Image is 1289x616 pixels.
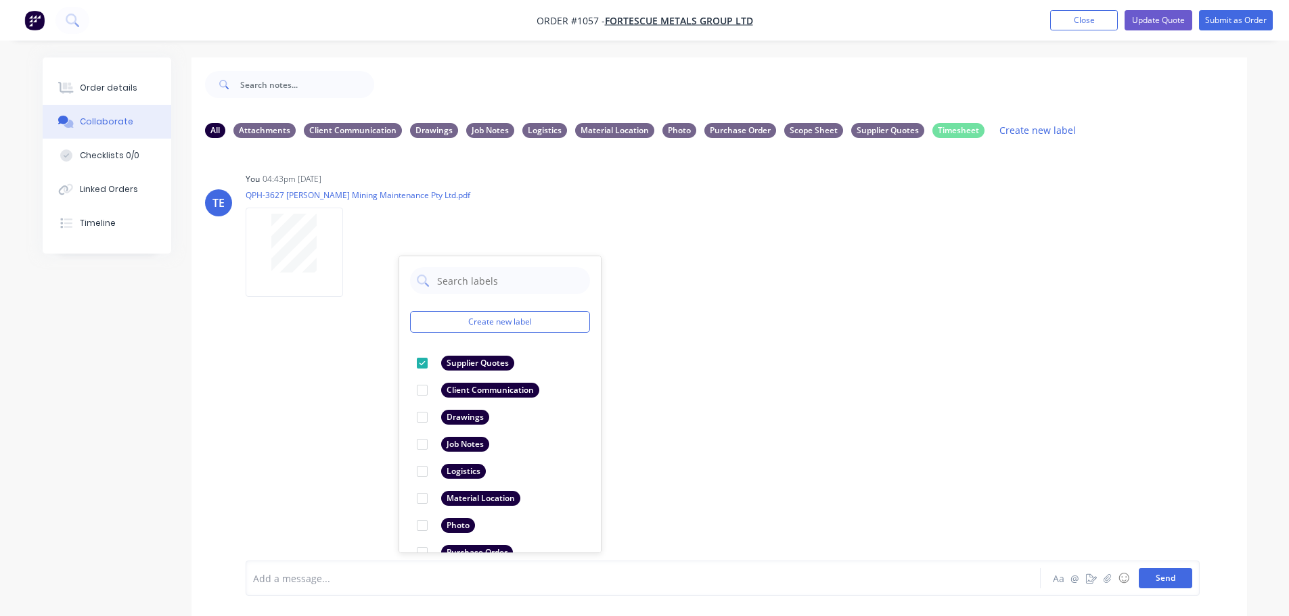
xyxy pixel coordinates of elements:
[80,116,133,128] div: Collaborate
[466,123,514,138] div: Job Notes
[1116,570,1132,586] button: ☺
[441,518,475,533] div: Photo
[43,172,171,206] button: Linked Orders
[784,123,843,138] div: Scope Sheet
[1067,570,1083,586] button: @
[212,195,225,211] div: TE
[851,123,924,138] div: Supplier Quotes
[575,123,654,138] div: Material Location
[605,14,753,27] a: FORTESCUE METALS GROUP LTD
[80,82,137,94] div: Order details
[246,189,470,201] p: QPH-3627 [PERSON_NAME] Mining Maintenance Pty Ltd.pdf
[932,123,985,138] div: Timesheet
[662,123,696,138] div: Photo
[441,491,520,506] div: Material Location
[522,123,567,138] div: Logistics
[43,105,171,139] button: Collaborate
[80,217,116,229] div: Timeline
[1139,568,1192,588] button: Send
[537,14,605,27] span: Order #1057 -
[441,356,514,371] div: Supplier Quotes
[410,311,590,333] button: Create new label
[80,149,139,162] div: Checklists 0/0
[246,173,260,185] div: You
[240,71,374,98] input: Search notes...
[1051,570,1067,586] button: Aa
[24,10,45,30] img: Factory
[441,410,489,425] div: Drawings
[205,123,225,138] div: All
[43,139,171,172] button: Checklists 0/0
[304,123,402,138] div: Client Communication
[410,123,458,138] div: Drawings
[436,267,583,294] input: Search labels
[80,183,138,195] div: Linked Orders
[1125,10,1192,30] button: Update Quote
[43,206,171,240] button: Timeline
[1050,10,1118,30] button: Close
[1199,10,1273,30] button: Submit as Order
[441,545,513,560] div: Purchase Order
[233,123,296,138] div: Attachments
[441,383,539,398] div: Client Communication
[43,71,171,105] button: Order details
[263,173,321,185] div: 04:43pm [DATE]
[993,121,1083,139] button: Create new label
[704,123,776,138] div: Purchase Order
[441,464,486,479] div: Logistics
[441,437,489,452] div: Job Notes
